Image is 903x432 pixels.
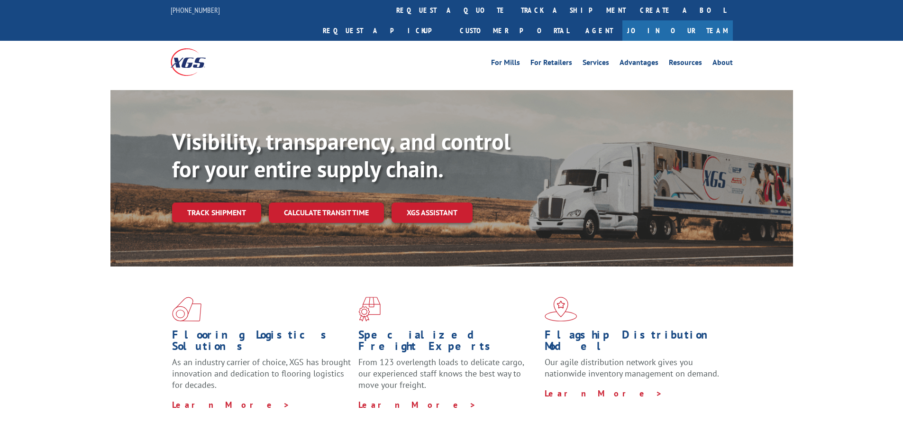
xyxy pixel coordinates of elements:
a: [PHONE_NUMBER] [171,5,220,15]
a: For Retailers [530,59,572,69]
a: Calculate transit time [269,202,384,223]
a: For Mills [491,59,520,69]
img: xgs-icon-total-supply-chain-intelligence-red [172,297,201,322]
span: As an industry carrier of choice, XGS has brought innovation and dedication to flooring logistics... [172,357,351,390]
img: xgs-icon-flagship-distribution-model-red [545,297,577,322]
p: From 123 overlength loads to delicate cargo, our experienced staff knows the best way to move you... [358,357,538,399]
a: Advantages [620,59,658,69]
a: Learn More > [172,399,290,410]
h1: Flagship Distribution Model [545,329,724,357]
img: xgs-icon-focused-on-flooring-red [358,297,381,322]
a: Learn More > [358,399,476,410]
a: Join Our Team [622,20,733,41]
a: Request a pickup [316,20,453,41]
a: Agent [576,20,622,41]
a: XGS ASSISTANT [392,202,473,223]
span: Our agile distribution network gives you nationwide inventory management on demand. [545,357,719,379]
a: Learn More > [545,388,663,399]
h1: Specialized Freight Experts [358,329,538,357]
a: Services [583,59,609,69]
b: Visibility, transparency, and control for your entire supply chain. [172,127,511,184]
a: About [712,59,733,69]
a: Customer Portal [453,20,576,41]
a: Resources [669,59,702,69]
h1: Flooring Logistics Solutions [172,329,351,357]
a: Track shipment [172,202,261,222]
